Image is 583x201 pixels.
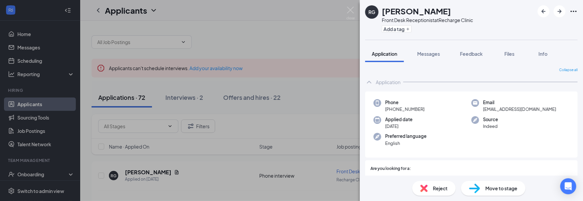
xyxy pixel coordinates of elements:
span: [PHONE_NUMBER] [385,106,425,113]
span: [DATE] [385,123,413,130]
span: Messages [417,51,440,57]
span: Feedback [460,51,483,57]
span: Reject [433,185,448,192]
svg: ArrowLeftNew [540,7,548,15]
div: Front Desk Receptionist at Recharge Clinic [382,17,473,23]
span: Files [504,51,515,57]
span: Preferred language [385,133,427,140]
span: Collapse all [559,67,578,73]
button: ArrowLeftNew [538,5,550,17]
h1: [PERSON_NAME] [382,5,451,17]
span: English [385,140,427,147]
span: Info [539,51,548,57]
span: Source [483,116,498,123]
div: RG [369,9,375,15]
button: ArrowRight [554,5,566,17]
span: Email [483,99,556,106]
span: Move to stage [485,185,518,192]
span: Indeed [483,123,498,130]
span: Full-time Position [378,175,416,182]
span: [EMAIL_ADDRESS][DOMAIN_NAME] [483,106,556,113]
span: Phone [385,99,425,106]
svg: ArrowRight [556,7,564,15]
span: Application [372,51,397,57]
button: PlusAdd a tag [382,25,412,32]
span: Applied date [385,116,413,123]
span: Are you looking for a: [371,166,411,172]
div: Open Intercom Messenger [560,178,576,194]
svg: Plus [406,27,410,31]
div: Application [376,79,401,85]
svg: Ellipses [570,7,578,15]
svg: ChevronUp [365,78,373,86]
